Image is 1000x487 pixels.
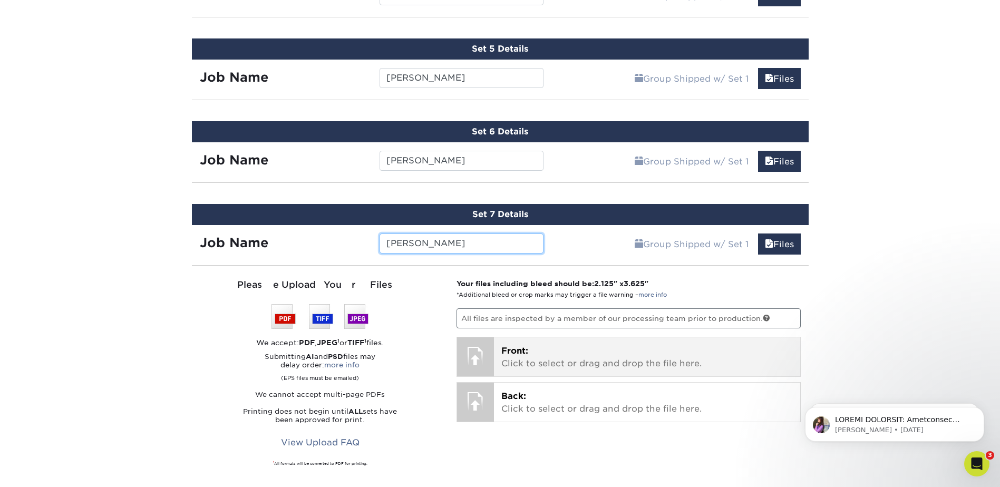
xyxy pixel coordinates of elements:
[317,338,337,347] strong: JPEG
[347,338,364,347] strong: TIFF
[765,239,773,249] span: files
[635,74,643,84] span: shipping
[457,279,648,288] strong: Your files including bleed should be: " x "
[192,121,809,142] div: Set 6 Details
[200,152,268,168] strong: Job Name
[457,291,667,298] small: *Additional bleed or crop marks may trigger a file warning –
[200,461,441,466] div: All formats will be converted to PDF for printing.
[624,279,645,288] span: 3.625
[324,361,360,369] a: more info
[200,70,268,85] strong: Job Name
[192,204,809,225] div: Set 7 Details
[501,390,793,415] p: Click to select or drag and drop the file here.
[964,451,989,476] iframe: Intercom live chat
[200,353,441,382] p: Submitting and files may delay order:
[337,337,339,344] sup: 1
[501,345,793,370] p: Click to select or drag and drop the file here.
[638,291,667,298] a: more info
[628,68,755,89] a: Group Shipped w/ Set 1
[328,353,343,361] strong: PSD
[274,433,366,453] a: View Upload FAQ
[348,407,363,415] strong: ALL
[200,407,441,424] p: Printing does not begin until sets have been approved for print.
[364,337,366,344] sup: 1
[758,233,801,255] a: Files
[380,151,543,171] input: Enter a job name
[299,338,315,347] strong: PDF
[635,157,643,167] span: shipping
[273,461,274,464] sup: 1
[765,157,773,167] span: files
[594,279,614,288] span: 2.125
[200,391,441,399] p: We cannot accept multi-page PDFs
[765,74,773,84] span: files
[501,346,528,356] span: Front:
[628,151,755,172] a: Group Shipped w/ Set 1
[635,239,643,249] span: shipping
[986,451,994,460] span: 3
[200,337,441,348] div: We accept: , or files.
[46,41,182,50] p: Message from Erica, sent 4w ago
[200,235,268,250] strong: Job Name
[501,391,526,401] span: Back:
[758,151,801,172] a: Files
[380,233,543,254] input: Enter a job name
[628,233,755,255] a: Group Shipped w/ Set 1
[281,369,359,382] small: (EPS files must be emailed)
[200,278,441,292] div: Please Upload Your Files
[758,68,801,89] a: Files
[46,31,182,353] span: LOREMI DOLORSIT: Ametconsec Adipi 4032-01603-10833 Elits doe tem incidid utla etdol magna aliq En...
[306,353,314,361] strong: AI
[192,38,809,60] div: Set 5 Details
[789,385,1000,459] iframe: Intercom notifications message
[271,304,368,329] img: We accept: PSD, TIFF, or JPEG (JPG)
[380,68,543,88] input: Enter a job name
[457,308,801,328] p: All files are inspected by a member of our processing team prior to production.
